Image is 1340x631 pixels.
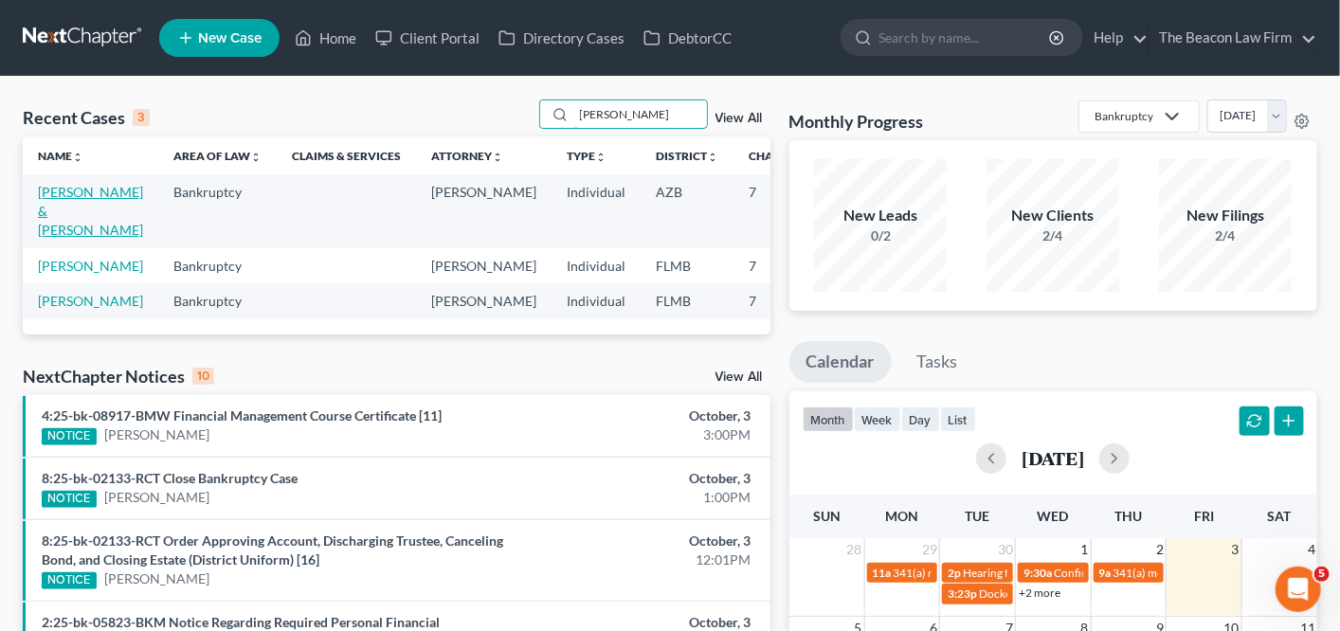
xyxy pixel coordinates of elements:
span: 11a [873,566,892,580]
td: Bankruptcy [158,283,277,318]
a: Typeunfold_more [567,149,607,163]
span: Mon [885,508,918,524]
a: Attorneyunfold_more [431,149,503,163]
span: 9a [1099,566,1112,580]
td: FLMB [641,283,733,318]
td: 7 [733,283,828,318]
span: Fri [1194,508,1214,524]
a: [PERSON_NAME] [38,293,143,309]
span: Docket Text: for [PERSON_NAME] and [PERSON_NAME] [979,586,1260,601]
span: 2p [948,566,961,580]
span: Wed [1038,508,1069,524]
div: 2/4 [987,226,1119,245]
span: 28 [845,538,864,561]
a: View All [715,370,763,384]
div: October, 3 [527,406,751,425]
td: 7 [733,248,828,283]
div: 2/4 [1159,226,1292,245]
i: unfold_more [72,152,83,163]
th: Claims & Services [277,136,416,174]
div: 3 [133,109,150,126]
span: 3:23p [948,586,977,601]
td: Bankruptcy [158,174,277,247]
input: Search by name... [574,100,707,128]
iframe: Intercom live chat [1276,567,1321,612]
a: 4:25-bk-08917-BMW Financial Management Course Certificate [11] [42,407,442,424]
span: Tue [966,508,990,524]
h3: Monthly Progress [789,110,924,133]
span: Sat [1268,508,1292,524]
a: The Beacon Law Firm [1150,21,1316,55]
td: Bankruptcy [158,248,277,283]
span: 3 [1230,538,1241,561]
td: [PERSON_NAME] [416,283,552,318]
a: +2 more [1019,586,1060,600]
td: [PERSON_NAME] [416,248,552,283]
td: [PERSON_NAME] [416,174,552,247]
a: Nameunfold_more [38,149,83,163]
i: unfold_more [250,152,262,163]
a: [PERSON_NAME] [104,569,209,588]
a: Districtunfold_more [656,149,718,163]
div: New Filings [1159,205,1292,226]
a: Home [285,21,366,55]
td: 7 [733,174,828,247]
div: New Leads [814,205,947,226]
i: unfold_more [707,152,718,163]
div: 12:01PM [527,550,751,569]
div: 1:00PM [527,488,751,507]
span: 5 [1314,567,1330,582]
a: View All [715,112,763,125]
span: Thu [1114,508,1142,524]
div: New Clients [987,205,1119,226]
a: Tasks [900,341,975,383]
button: list [940,406,976,432]
td: Individual [552,174,641,247]
div: 3:00PM [527,425,751,444]
div: NextChapter Notices [23,365,214,388]
div: NOTICE [42,491,97,508]
span: 30 [996,538,1015,561]
span: Hearing for [PERSON_NAME] and [PERSON_NAME] [963,566,1222,580]
input: Search by name... [878,20,1052,55]
a: [PERSON_NAME] [104,425,209,444]
i: unfold_more [492,152,503,163]
div: NOTICE [42,572,97,589]
span: 2 [1154,538,1166,561]
a: [PERSON_NAME] [38,258,143,274]
span: New Case [198,31,262,45]
div: NOTICE [42,428,97,445]
span: 9:30a [1023,566,1052,580]
span: 1 [1079,538,1091,561]
a: Help [1084,21,1148,55]
a: 8:25-bk-02133-RCT Close Bankruptcy Case [42,470,298,486]
td: AZB [641,174,733,247]
a: [PERSON_NAME] & [PERSON_NAME] [38,184,143,238]
a: [PERSON_NAME] [104,488,209,507]
h2: [DATE] [1022,448,1084,468]
div: 10 [192,368,214,385]
a: Client Portal [366,21,489,55]
span: Sun [813,508,841,524]
span: 29 [920,538,939,561]
i: unfold_more [595,152,607,163]
a: Directory Cases [489,21,634,55]
div: October, 3 [527,469,751,488]
div: October, 3 [527,532,751,550]
button: day [901,406,940,432]
a: DebtorCC [634,21,741,55]
a: 8:25-bk-02133-RCT Order Approving Account, Discharging Trustee, Canceling Bond, and Closing Estat... [42,532,503,568]
span: 341(a) meeting for [PERSON_NAME] [894,566,1077,580]
a: Calendar [789,341,892,383]
button: month [803,406,854,432]
a: Chapterunfold_more [749,149,813,163]
span: 4 [1306,538,1317,561]
button: week [854,406,901,432]
a: Area of Lawunfold_more [173,149,262,163]
div: Bankruptcy [1095,108,1153,124]
span: 341(a) meeting for [PERSON_NAME] [1114,566,1296,580]
td: Individual [552,248,641,283]
div: 0/2 [814,226,947,245]
td: Individual [552,283,641,318]
td: FLMB [641,248,733,283]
